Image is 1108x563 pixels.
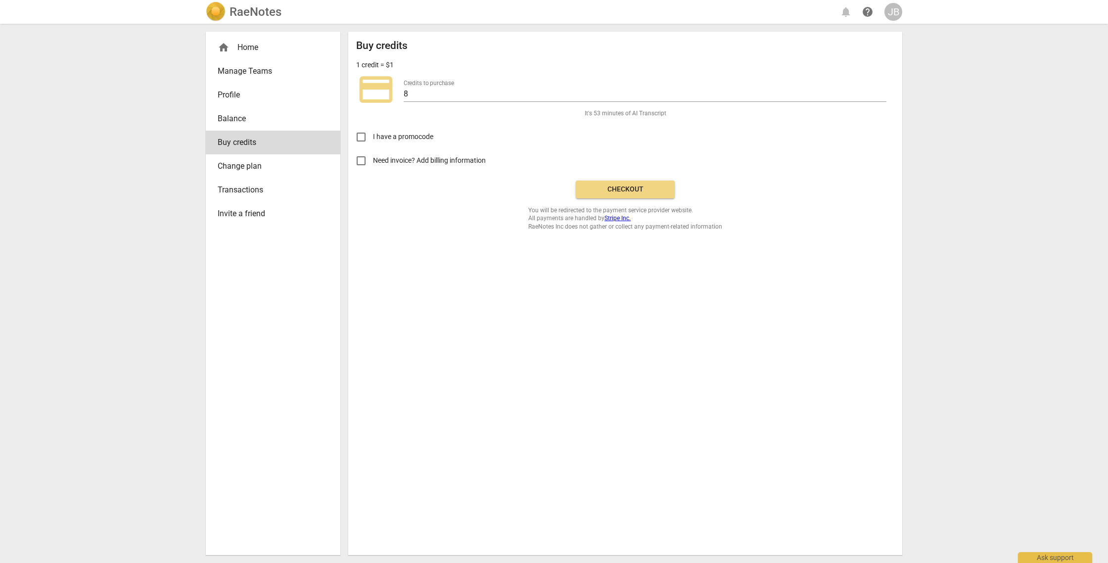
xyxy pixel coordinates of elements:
a: Manage Teams [206,59,340,83]
span: Manage Teams [218,65,321,77]
a: Profile [206,83,340,107]
a: Transactions [206,178,340,202]
span: I have a promocode [373,132,433,142]
a: Help [859,3,877,21]
span: Invite a friend [218,208,321,220]
span: Profile [218,89,321,101]
a: Invite a friend [206,202,340,226]
img: Logo [206,2,226,22]
a: Change plan [206,154,340,178]
span: Need invoice? Add billing information [373,155,487,166]
span: You will be redirected to the payment service provider website. All payments are handled by RaeNo... [528,206,722,231]
span: It's 53 minutes of AI Transcript [585,109,666,118]
button: JB [884,3,902,21]
span: Balance [218,113,321,125]
a: LogoRaeNotes [206,2,281,22]
div: Ask support [1018,552,1092,563]
h2: Buy credits [356,40,408,52]
span: home [218,42,230,53]
a: Stripe Inc. [604,215,631,222]
button: Checkout [576,181,675,198]
div: Home [218,42,321,53]
span: Transactions [218,184,321,196]
label: Credits to purchase [404,80,454,86]
div: Home [206,36,340,59]
span: credit_card [356,70,396,109]
span: Change plan [218,160,321,172]
p: 1 credit = $1 [356,60,394,70]
a: Buy credits [206,131,340,154]
a: Balance [206,107,340,131]
h2: RaeNotes [230,5,281,19]
span: Checkout [584,185,667,194]
span: help [862,6,874,18]
span: Buy credits [218,137,321,148]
